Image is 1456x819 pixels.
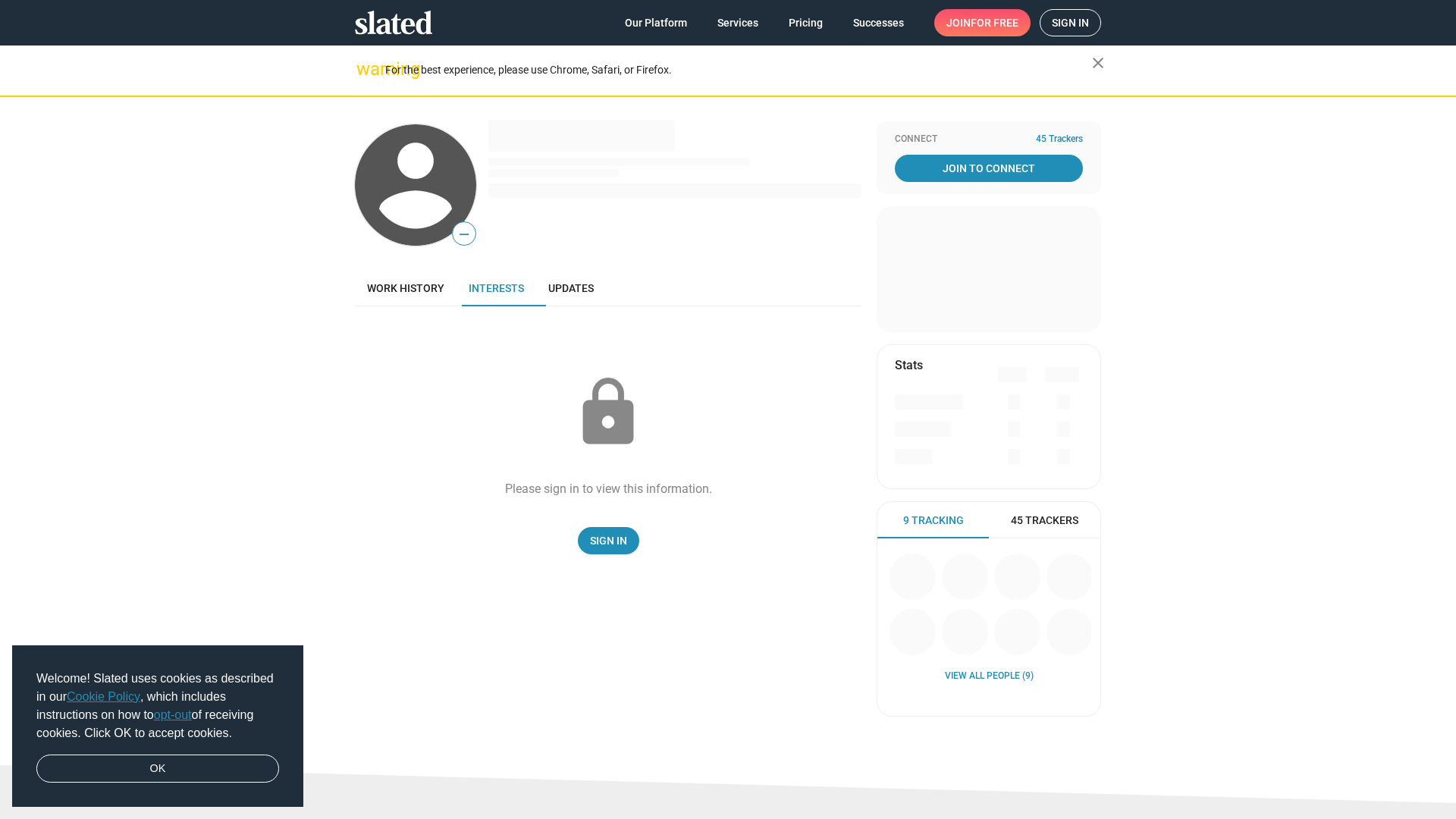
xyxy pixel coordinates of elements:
div: Please sign in to view this information. [505,481,712,497]
span: 45 Trackers [1036,133,1083,146]
span: Interests [469,282,524,294]
a: Updates [536,270,606,306]
span: Our Platform [625,9,687,36]
mat-icon: close [1089,54,1107,72]
a: Cookie Policy [67,690,140,703]
span: Services [717,9,758,36]
mat-icon: lock [570,375,646,450]
a: Joinfor free [934,9,1031,36]
span: 45 Trackers [1011,513,1078,528]
span: Join [946,9,1018,36]
a: Services [705,9,770,36]
a: Successes [841,9,916,36]
span: Work history [367,282,444,294]
span: 9 Tracking [903,513,964,528]
a: opt-out [154,708,192,721]
span: Sign in [1052,10,1089,36]
mat-card-title: Stats [895,357,923,373]
span: — [453,224,475,244]
span: Successes [853,9,904,36]
a: Our Platform [613,9,699,36]
div: Connect [895,133,1083,146]
div: For the best experience, please use Chrome, Safari, or Firefox. [385,60,1092,80]
mat-icon: warning [356,60,375,78]
span: for free [971,9,1018,36]
a: Work history [355,270,457,306]
span: Sign In [590,527,627,554]
span: Pricing [789,9,823,36]
a: Pricing [777,9,835,36]
span: Updates [548,282,594,294]
a: View all People (9) [945,670,1034,682]
div: cookieconsent [12,645,303,808]
a: dismiss cookie message [36,755,279,783]
a: Join To Connect [895,155,1083,182]
span: Join To Connect [898,155,1080,182]
span: Welcome! Slated uses cookies as described in our , which includes instructions on how to of recei... [36,670,279,742]
a: Sign in [1040,9,1101,36]
a: Sign In [578,527,639,554]
a: Interests [457,270,536,306]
